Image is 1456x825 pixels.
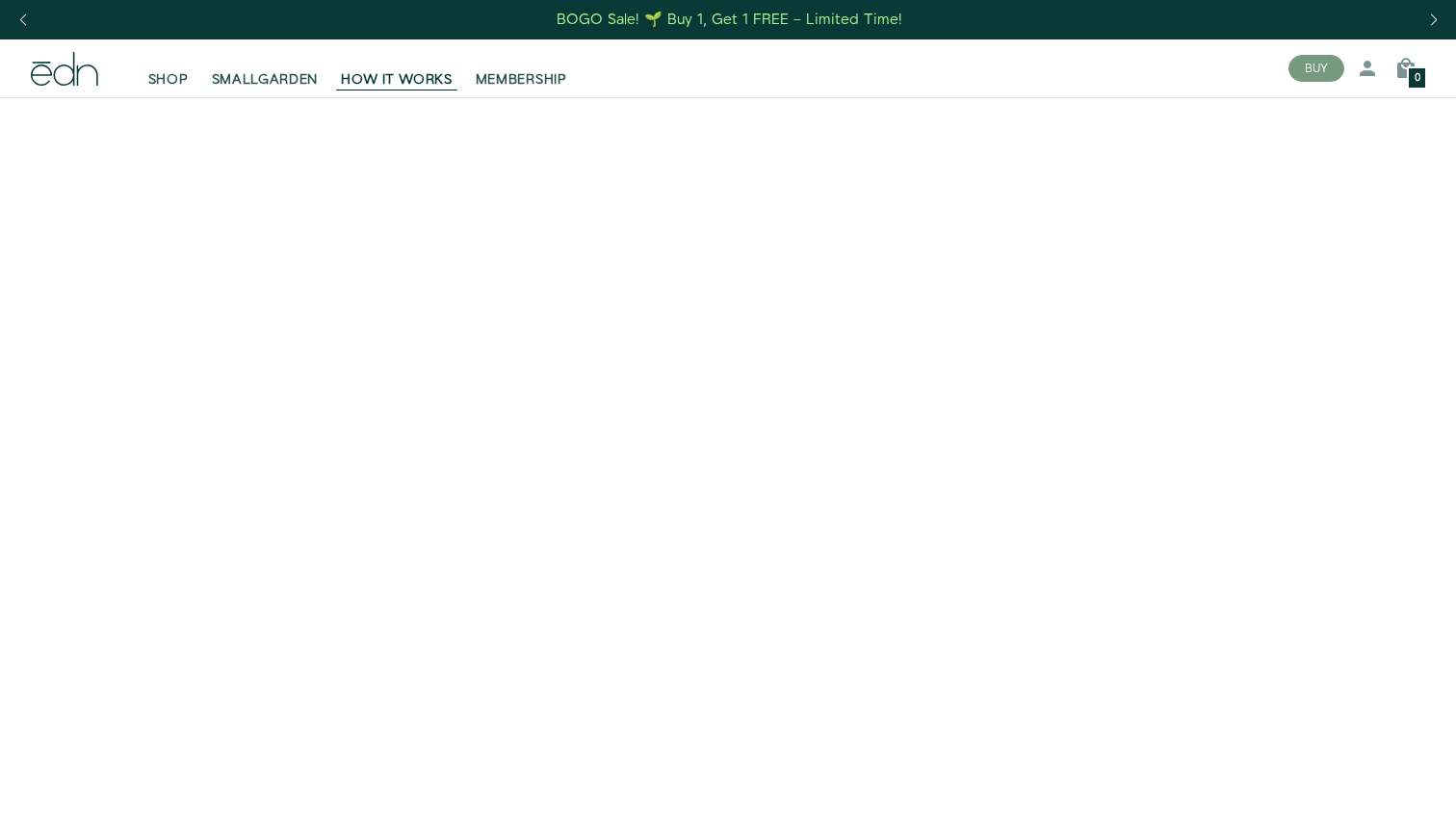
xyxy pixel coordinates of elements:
a: BOGO Sale! 🌱 Buy 1, Get 1 FREE – Limited Time! [556,5,905,35]
div: BOGO Sale! 🌱 Buy 1, Get 1 FREE – Limited Time! [557,10,902,30]
span: SMALLGARDEN [212,70,319,90]
span: HOW IT WORKS [341,70,452,90]
a: HOW IT WORKS [329,47,463,90]
span: SHOP [148,70,189,90]
button: BUY [1288,55,1344,82]
span: MEMBERSHIP [476,70,567,90]
a: SMALLGARDEN [200,47,330,90]
a: MEMBERSHIP [464,47,579,90]
span: 0 [1415,73,1420,84]
a: SHOP [137,47,200,90]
